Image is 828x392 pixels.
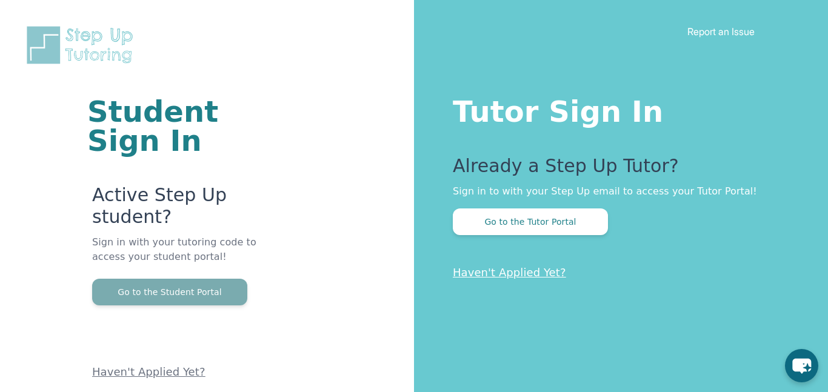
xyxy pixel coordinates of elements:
img: Step Up Tutoring horizontal logo [24,24,141,66]
h1: Student Sign In [87,97,269,155]
p: Already a Step Up Tutor? [453,155,780,184]
button: chat-button [785,349,818,382]
a: Go to the Student Portal [92,286,247,297]
a: Haven't Applied Yet? [92,365,205,378]
h1: Tutor Sign In [453,92,780,126]
a: Report an Issue [687,25,755,38]
button: Go to the Tutor Portal [453,208,608,235]
p: Sign in to with your Step Up email to access your Tutor Portal! [453,184,780,199]
a: Haven't Applied Yet? [453,266,566,279]
button: Go to the Student Portal [92,279,247,305]
p: Sign in with your tutoring code to access your student portal! [92,235,269,279]
p: Active Step Up student? [92,184,269,235]
a: Go to the Tutor Portal [453,216,608,227]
